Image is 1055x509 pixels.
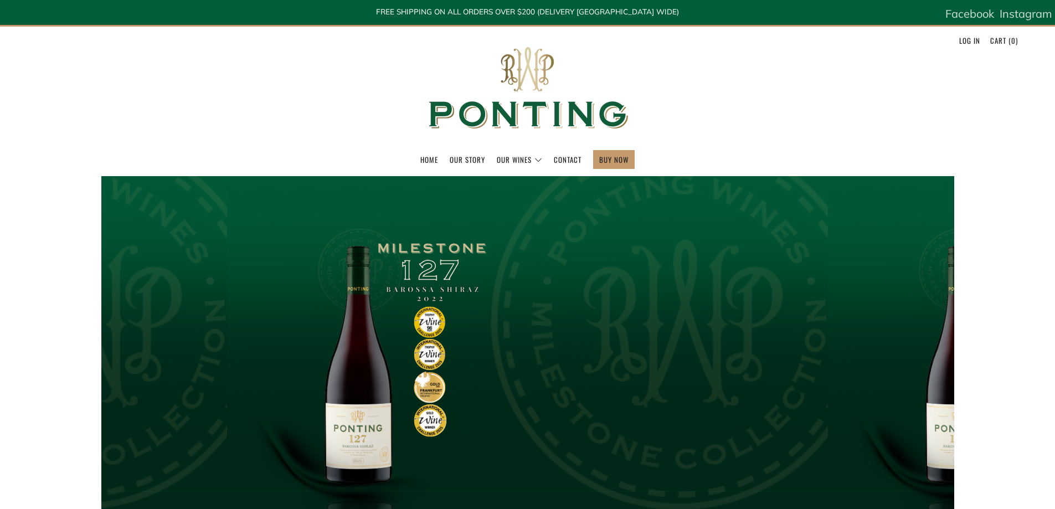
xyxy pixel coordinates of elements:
a: Our Wines [497,151,542,168]
a: Facebook [945,3,994,25]
a: Our Story [450,151,485,168]
a: Cart (0) [990,32,1018,49]
span: Instagram [1000,7,1052,20]
a: BUY NOW [599,151,629,168]
span: Facebook [945,7,994,20]
a: Instagram [1000,3,1052,25]
span: 0 [1011,35,1016,46]
a: Log in [959,32,980,49]
img: Ponting Wines [417,27,639,150]
a: Contact [554,151,581,168]
a: Home [420,151,438,168]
